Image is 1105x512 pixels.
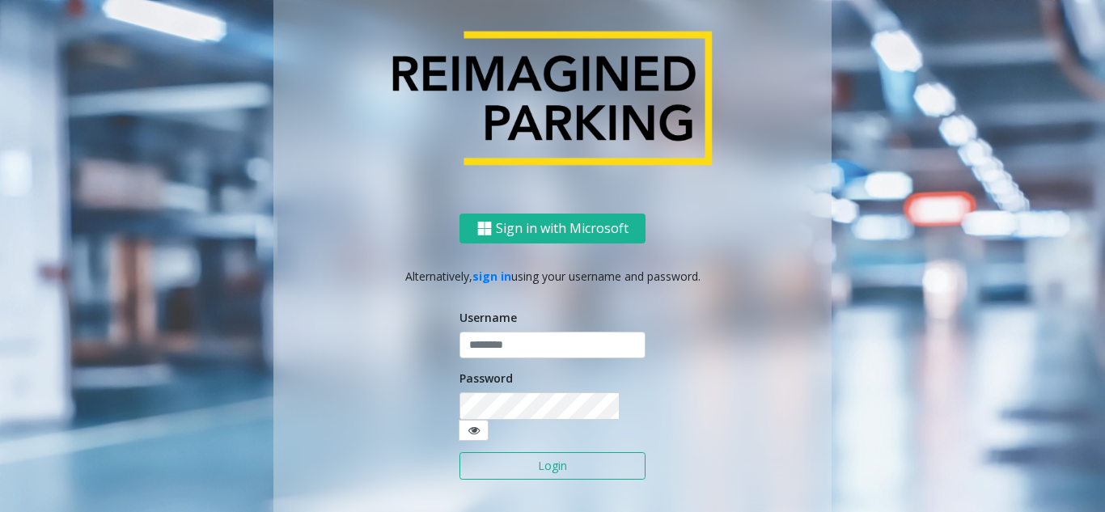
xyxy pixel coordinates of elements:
[459,370,513,387] label: Password
[459,452,646,480] button: Login
[290,268,815,285] p: Alternatively, using your username and password.
[472,269,511,284] a: sign in
[459,309,517,326] label: Username
[459,214,646,243] button: Sign in with Microsoft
